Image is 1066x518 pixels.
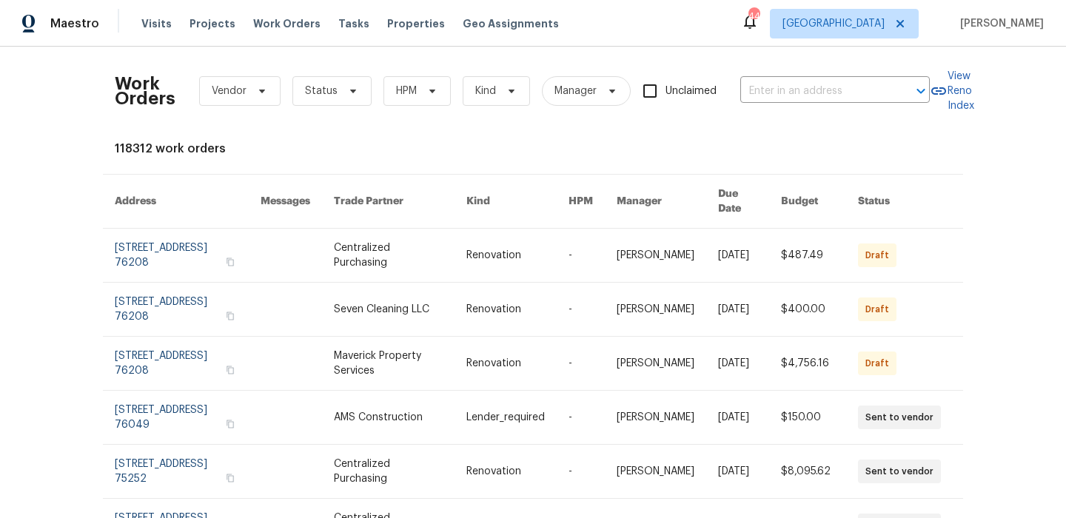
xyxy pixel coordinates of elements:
span: Projects [190,16,235,31]
span: HPM [396,84,417,98]
td: - [557,391,605,445]
button: Copy Address [224,309,237,323]
span: [GEOGRAPHIC_DATA] [782,16,885,31]
h2: Work Orders [115,76,175,106]
td: Renovation [455,283,557,337]
th: Trade Partner [322,175,455,229]
span: Kind [475,84,496,98]
th: Messages [249,175,322,229]
button: Copy Address [224,417,237,431]
td: Centralized Purchasing [322,445,455,499]
span: Geo Assignments [463,16,559,31]
th: Budget [769,175,846,229]
button: Copy Address [224,363,237,377]
span: Manager [554,84,597,98]
td: [PERSON_NAME] [605,229,706,283]
td: [PERSON_NAME] [605,445,706,499]
th: Address [103,175,249,229]
span: Unclaimed [666,84,717,99]
td: [PERSON_NAME] [605,283,706,337]
td: [PERSON_NAME] [605,337,706,391]
span: Maestro [50,16,99,31]
a: View Reno Index [930,69,974,113]
span: Visits [141,16,172,31]
td: - [557,445,605,499]
td: [PERSON_NAME] [605,391,706,445]
span: Work Orders [253,16,321,31]
span: Tasks [338,18,369,29]
td: - [557,337,605,391]
td: - [557,283,605,337]
td: Renovation [455,445,557,499]
th: Status [846,175,963,229]
button: Copy Address [224,471,237,485]
td: AMS Construction [322,391,455,445]
td: Centralized Purchasing [322,229,455,283]
span: [PERSON_NAME] [954,16,1044,31]
td: - [557,229,605,283]
span: Status [305,84,338,98]
th: Due Date [706,175,769,229]
td: Lender_required [455,391,557,445]
div: 44 [748,9,759,24]
span: Vendor [212,84,247,98]
td: Renovation [455,229,557,283]
button: Copy Address [224,255,237,269]
span: Properties [387,16,445,31]
td: Renovation [455,337,557,391]
th: HPM [557,175,605,229]
th: Kind [455,175,557,229]
button: Open [911,81,931,101]
td: Seven Cleaning LLC [322,283,455,337]
th: Manager [605,175,706,229]
td: Maverick Property Services [322,337,455,391]
div: 118312 work orders [115,141,951,156]
input: Enter in an address [740,80,888,103]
